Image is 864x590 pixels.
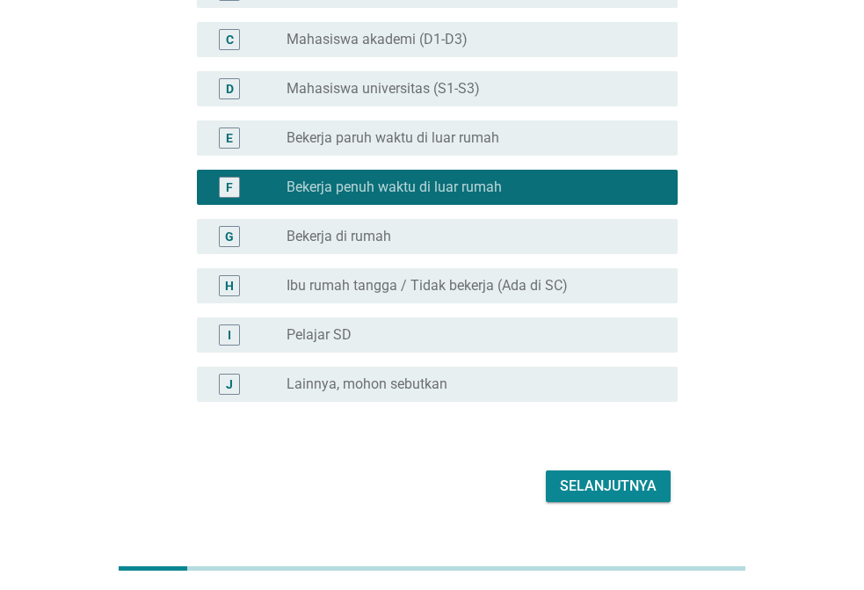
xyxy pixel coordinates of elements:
label: Mahasiswa universitas (S1-S3) [287,80,480,98]
div: I [228,325,231,344]
label: Mahasiswa akademi (D1-D3) [287,31,468,48]
label: Bekerja paruh waktu di luar rumah [287,129,499,147]
label: Bekerja di rumah [287,228,391,245]
button: Selanjutnya [546,470,671,502]
div: D [226,79,234,98]
div: F [226,178,233,196]
label: Bekerja penuh waktu di luar rumah [287,178,502,196]
div: Selanjutnya [560,476,657,497]
div: G [225,227,234,245]
div: C [226,30,234,48]
div: H [225,276,234,295]
label: Lainnya, mohon sebutkan [287,375,447,393]
div: E [226,128,233,147]
label: Ibu rumah tangga / Tidak bekerja (Ada di SC) [287,277,568,295]
label: Pelajar SD [287,326,352,344]
div: J [226,375,233,393]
